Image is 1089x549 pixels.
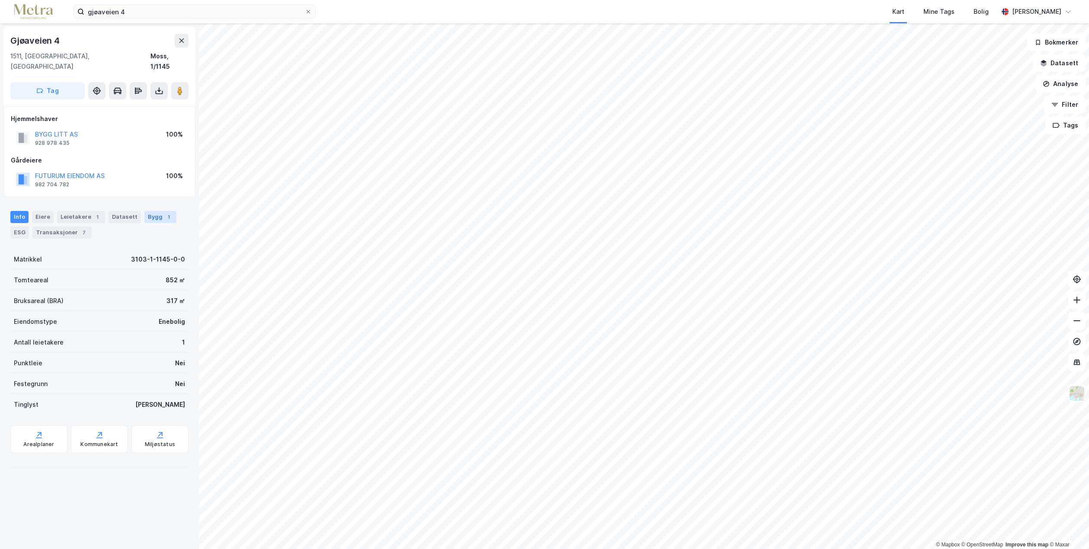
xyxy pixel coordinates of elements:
div: [PERSON_NAME] [1012,6,1061,17]
div: 317 ㎡ [166,296,185,306]
div: [PERSON_NAME] [135,399,185,410]
div: Eiere [32,211,54,223]
div: Miljøstatus [145,441,175,448]
div: Enebolig [159,316,185,327]
a: Improve this map [1006,542,1048,548]
div: Nei [175,358,185,368]
div: Transaksjoner [32,227,92,239]
div: Arealplaner [23,441,54,448]
div: Info [10,211,29,223]
img: Z [1069,385,1085,402]
div: Leietakere [57,211,105,223]
div: 100% [166,129,183,140]
button: Tag [10,82,85,99]
div: Nei [175,379,185,389]
div: 982 704 782 [35,181,69,188]
div: Gjøaveien 4 [10,34,61,48]
div: Hjemmelshaver [11,114,188,124]
div: 3103-1-1145-0-0 [131,254,185,265]
div: 1 [164,213,173,221]
div: Kommunekart [80,441,118,448]
div: 1511, [GEOGRAPHIC_DATA], [GEOGRAPHIC_DATA] [10,51,150,72]
button: Tags [1045,117,1086,134]
div: 928 978 435 [35,140,70,147]
iframe: Chat Widget [1046,508,1089,549]
a: OpenStreetMap [961,542,1003,548]
div: Eiendomstype [14,316,57,327]
img: metra-logo.256734c3b2bbffee19d4.png [14,4,53,19]
div: 1 [182,337,185,348]
div: Kart [892,6,904,17]
a: Mapbox [936,542,960,548]
button: Datasett [1033,54,1086,72]
div: Mine Tags [923,6,955,17]
div: Bygg [144,211,176,223]
div: Tinglyst [14,399,38,410]
button: Analyse [1035,75,1086,93]
button: Filter [1044,96,1086,113]
input: Søk på adresse, matrikkel, gårdeiere, leietakere eller personer [84,5,305,18]
div: Kontrollprogram for chat [1046,508,1089,549]
button: Bokmerker [1027,34,1086,51]
div: Tomteareal [14,275,48,285]
div: Gårdeiere [11,155,188,166]
div: 7 [80,228,88,237]
div: ESG [10,227,29,239]
div: Festegrunn [14,379,48,389]
div: Bruksareal (BRA) [14,296,64,306]
div: 852 ㎡ [166,275,185,285]
div: Matrikkel [14,254,42,265]
div: Datasett [109,211,141,223]
div: Moss, 1/1145 [150,51,188,72]
div: Antall leietakere [14,337,64,348]
div: Punktleie [14,358,42,368]
div: 100% [166,171,183,181]
div: Bolig [974,6,989,17]
div: 1 [93,213,102,221]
